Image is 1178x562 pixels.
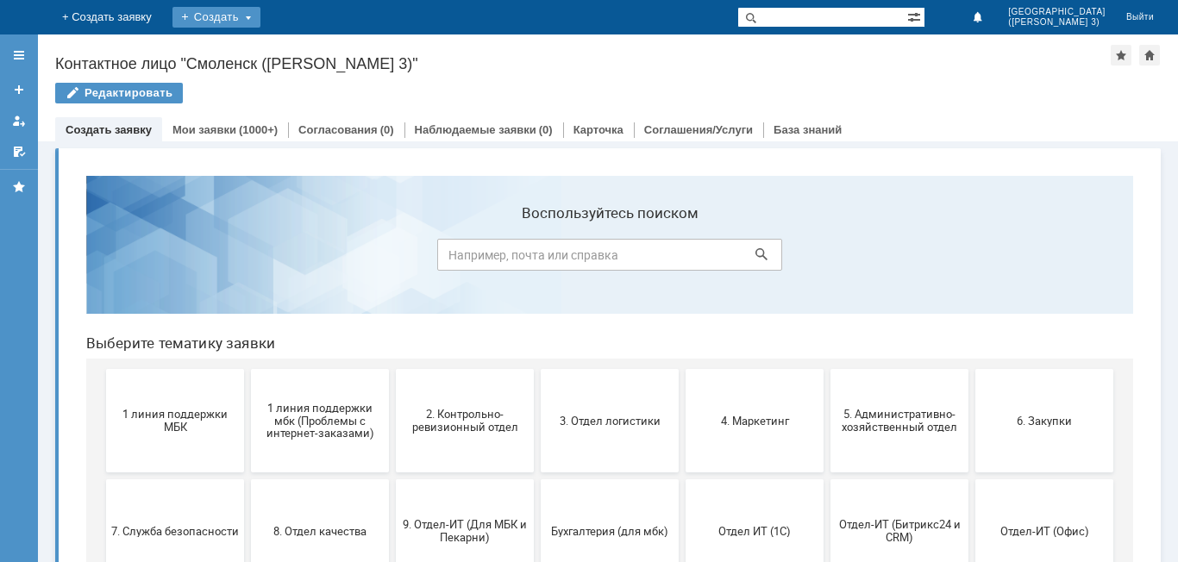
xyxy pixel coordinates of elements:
span: 4. Маркетинг [618,252,746,265]
div: (0) [539,123,553,136]
span: Финансовый отдел [39,472,166,485]
button: Отдел-ИТ (Офис) [903,317,1041,421]
span: 7. Служба безопасности [39,362,166,375]
a: Соглашения/Услуги [644,123,753,136]
span: 1 линия поддержки МБК [39,246,166,272]
span: 3. Отдел логистики [473,252,601,265]
button: 3. Отдел логистики [468,207,606,310]
span: 9. Отдел-ИТ (Для МБК и Пекарни) [329,356,456,382]
div: Добавить в избранное [1111,45,1131,66]
button: 9. Отдел-ИТ (Для МБК и Пекарни) [323,317,461,421]
span: 1 линия поддержки мбк (Проблемы с интернет-заказами) [184,239,311,278]
a: Создать заявку [5,76,33,103]
div: Создать [172,7,260,28]
span: 5. Административно-хозяйственный отдел [763,246,891,272]
button: Финансовый отдел [34,428,172,531]
button: 2. Контрольно-ревизионный отдел [323,207,461,310]
button: 4. Маркетинг [613,207,751,310]
span: Отдел-ИТ (Битрикс24 и CRM) [763,356,891,382]
span: Отдел ИТ (1С) [618,362,746,375]
button: [PERSON_NAME]. Услуги ИТ для МБК (оформляет L1) [468,428,606,531]
a: Создать заявку [66,123,152,136]
a: Наблюдаемые заявки [415,123,536,136]
span: не актуален [618,472,746,485]
span: Это соглашение не активно! [329,466,456,492]
div: (0) [380,123,394,136]
button: Отдел-ИТ (Битрикс24 и CRM) [758,317,896,421]
a: Мои заявки [172,123,236,136]
span: [PERSON_NAME]. Услуги ИТ для МБК (оформляет L1) [473,459,601,498]
div: Контактное лицо "Смоленск ([PERSON_NAME] 3)" [55,55,1111,72]
div: (1000+) [239,123,278,136]
button: 7. Служба безопасности [34,317,172,421]
input: Например, почта или справка [365,77,710,109]
a: Мои заявки [5,107,33,134]
button: Франчайзинг [179,428,316,531]
span: 8. Отдел качества [184,362,311,375]
span: Расширенный поиск [907,8,924,24]
a: Карточка [573,123,623,136]
a: Мои согласования [5,138,33,165]
button: 8. Отдел качества [179,317,316,421]
button: 1 линия поддержки мбк (Проблемы с интернет-заказами) [179,207,316,310]
span: [GEOGRAPHIC_DATA] [1008,7,1106,17]
div: Сделать домашней страницей [1139,45,1160,66]
a: База знаний [774,123,842,136]
a: Согласования [298,123,378,136]
label: Воспользуйтесь поиском [365,42,710,59]
button: 6. Закупки [903,207,1041,310]
span: Франчайзинг [184,472,311,485]
span: 6. Закупки [908,252,1036,265]
span: ([PERSON_NAME] 3) [1008,17,1106,28]
span: Бухгалтерия (для мбк) [473,362,601,375]
span: Отдел-ИТ (Офис) [908,362,1036,375]
span: 2. Контрольно-ревизионный отдел [329,246,456,272]
header: Выберите тематику заявки [14,172,1061,190]
button: не актуален [613,428,751,531]
button: 1 линия поддержки МБК [34,207,172,310]
button: Отдел ИТ (1С) [613,317,751,421]
button: Это соглашение не активно! [323,428,461,531]
button: Бухгалтерия (для мбк) [468,317,606,421]
button: 5. Административно-хозяйственный отдел [758,207,896,310]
